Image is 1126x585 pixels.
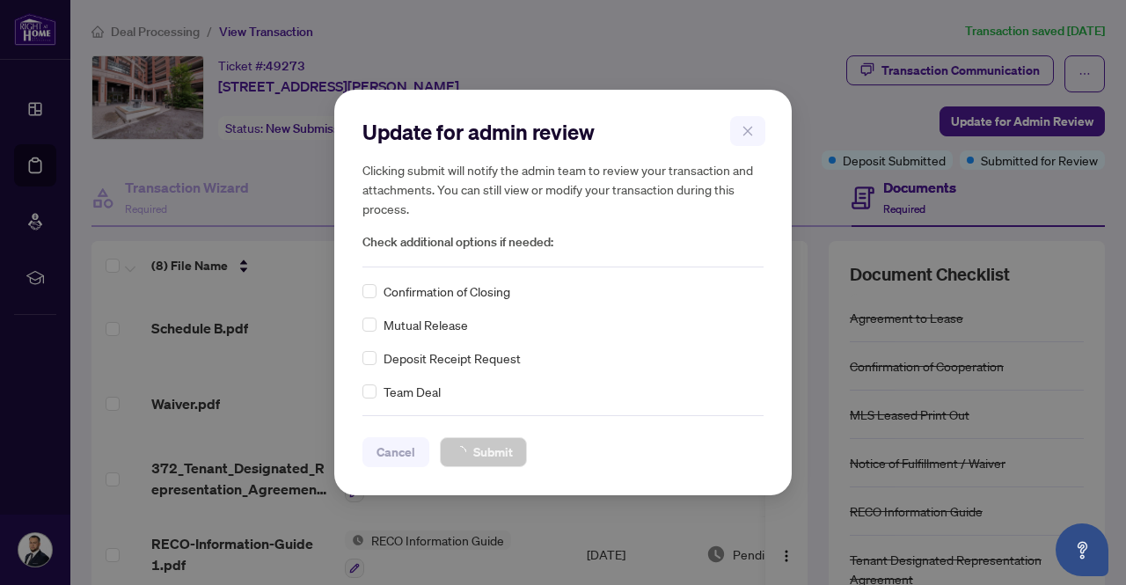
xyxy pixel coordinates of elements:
span: Team Deal [384,382,441,401]
button: Cancel [362,437,429,467]
h2: Update for admin review [362,118,764,146]
span: Check additional options if needed: [362,232,764,252]
button: Submit [440,437,527,467]
h5: Clicking submit will notify the admin team to review your transaction and attachments. You can st... [362,160,764,218]
span: Confirmation of Closing [384,282,510,301]
span: Deposit Receipt Request [384,348,521,368]
span: Mutual Release [384,315,468,334]
button: Open asap [1056,523,1108,576]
